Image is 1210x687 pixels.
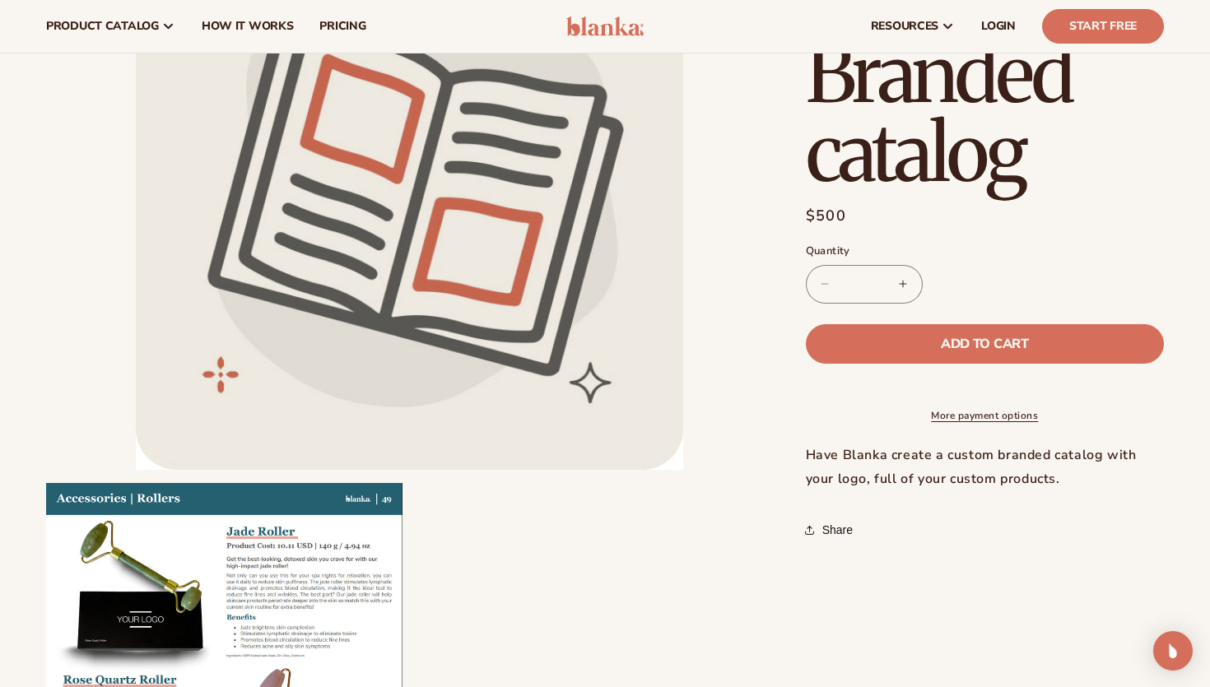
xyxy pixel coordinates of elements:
[1042,9,1164,44] a: Start Free
[1153,631,1193,671] div: Open Intercom Messenger
[319,20,365,33] span: pricing
[806,324,1164,364] button: Add to cart
[806,35,1164,193] h1: Branded catalog
[202,20,294,33] span: How It Works
[806,408,1164,423] a: More payment options
[46,20,159,33] span: product catalog
[806,512,858,548] button: Share
[806,443,1164,491] div: Have Blanka create a custom branded catalog with your logo, full of your custom products.
[806,244,1164,260] label: Quantity
[806,205,846,227] span: $500
[941,337,1028,350] span: Add to cart
[981,20,1016,33] span: LOGIN
[566,16,645,36] img: logo
[871,20,938,33] span: resources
